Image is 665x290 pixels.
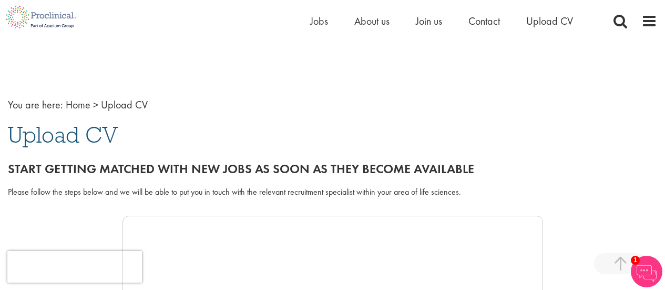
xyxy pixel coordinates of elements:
span: Upload CV [8,121,118,149]
div: Please follow the steps below and we will be able to put you in touch with the relevant recruitme... [8,186,657,198]
h2: Start getting matched with new jobs as soon as they become available [8,162,657,176]
span: You are here: [8,98,63,112]
iframe: reCAPTCHA [7,251,142,283]
span: > [93,98,98,112]
a: breadcrumb link [66,98,90,112]
span: 1 [631,256,640,265]
a: Contact [468,14,500,28]
img: Chatbot [631,256,662,287]
a: Upload CV [526,14,573,28]
span: Upload CV [101,98,148,112]
a: Join us [416,14,442,28]
a: Jobs [310,14,328,28]
a: About us [354,14,390,28]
